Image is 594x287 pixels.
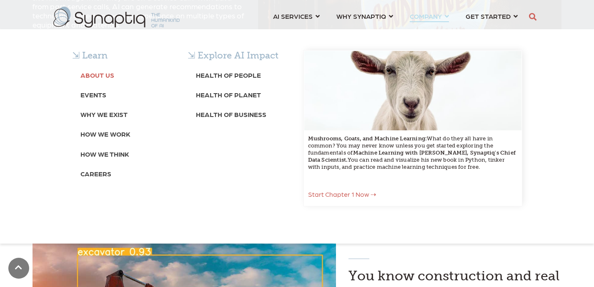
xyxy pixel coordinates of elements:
[410,8,449,24] a: COMPANY
[273,8,320,24] a: AI SERVICES
[336,10,386,22] span: WHY SYNAPTIQ
[466,8,518,24] a: GET STARTED
[265,2,526,32] nav: menu
[53,7,180,28] img: synaptiq logo-2
[336,8,393,24] a: WHY SYNAPTIQ
[273,10,313,22] span: AI SERVICES
[410,10,442,22] span: COMPANY
[466,10,511,22] span: GET STARTED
